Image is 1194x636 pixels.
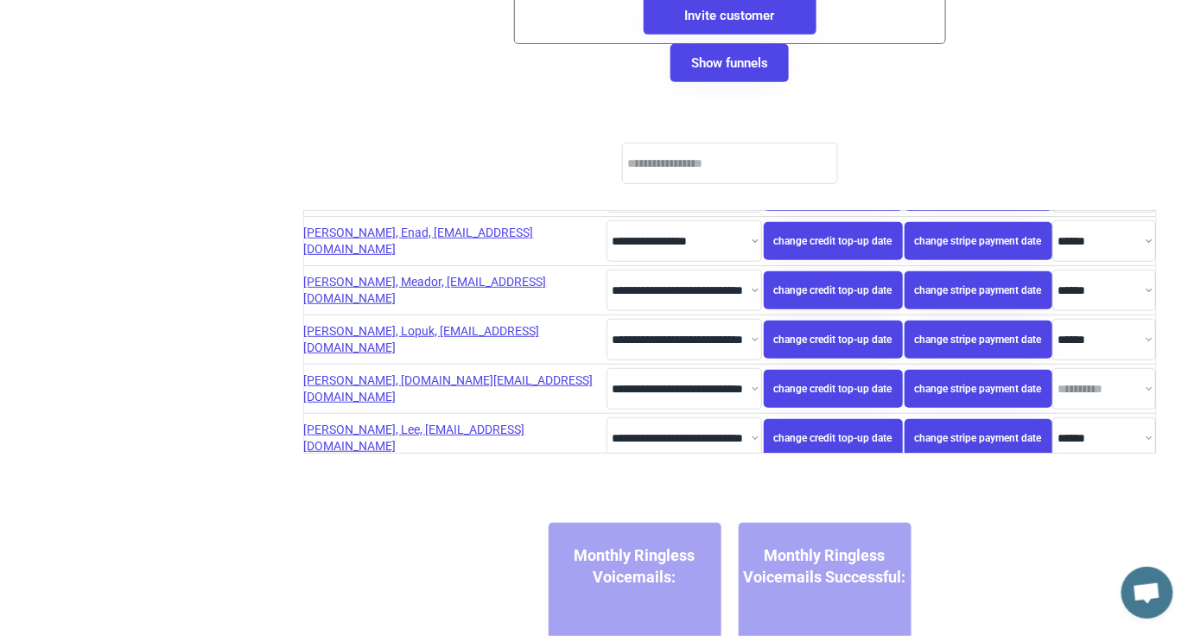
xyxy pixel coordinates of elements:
[764,271,903,309] button: change credit top-up date
[304,225,607,258] div: [PERSON_NAME], Enad, [EMAIL_ADDRESS][DOMAIN_NAME]
[670,44,789,82] button: Show funnels
[905,271,1052,309] button: change stripe payment date
[905,222,1052,260] button: change stripe payment date
[304,323,607,357] div: [PERSON_NAME], Lopuk, [EMAIL_ADDRESS][DOMAIN_NAME]
[764,321,903,359] button: change credit top-up date
[549,544,721,588] div: Monthly Ringless Voicemails:
[905,370,1052,408] button: change stripe payment date
[905,321,1052,359] button: change stripe payment date
[764,370,903,408] button: change credit top-up date
[304,422,607,455] div: [PERSON_NAME], Lee, [EMAIL_ADDRESS][DOMAIN_NAME]
[1121,567,1173,619] div: Open chat
[764,419,903,457] button: change credit top-up date
[739,544,911,588] div: Monthly Ringless Voicemails Successful:
[304,372,607,406] div: [PERSON_NAME], [DOMAIN_NAME][EMAIL_ADDRESS][DOMAIN_NAME]
[304,274,607,308] div: [PERSON_NAME], Meador, [EMAIL_ADDRESS][DOMAIN_NAME]
[905,419,1052,457] button: change stripe payment date
[764,222,903,260] button: change credit top-up date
